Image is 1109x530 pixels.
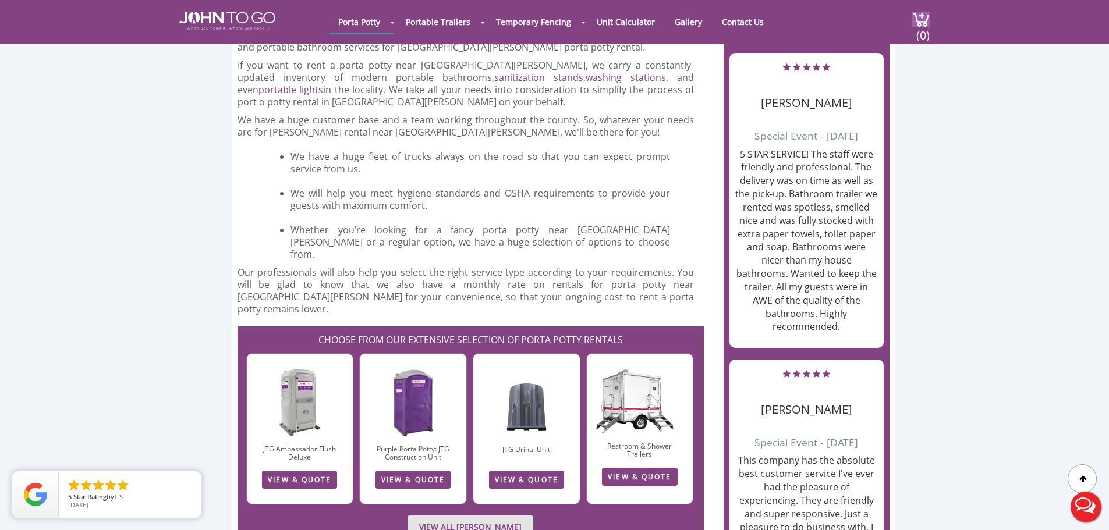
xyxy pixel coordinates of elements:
p: Our professionals will also help you select the right service type according to your requirements... [238,266,695,315]
img: cart a [912,12,930,27]
a: Purple Porta Potty: JTG Construction Unit [377,444,449,462]
a: VIEW & QUOTE [602,468,677,486]
a: sanitization stands [494,71,583,84]
a: Restroom & Shower Trailers [607,441,672,459]
img: JTG-2-Mini-1_cutout.png.webp [587,348,693,435]
p: We have a huge customer base and a team working throughout the county. So, whatever your needs ar... [238,114,695,138]
li:  [116,478,130,492]
li:  [67,478,81,492]
img: JOHN to go [179,12,275,30]
a: Contact Us [713,10,773,33]
span: T S [114,492,123,501]
p: Whether you’re looking for a fancy porta potty near [GEOGRAPHIC_DATA][PERSON_NAME] or a regular o... [290,224,669,261]
span: (0) [916,18,930,43]
h6: Special Event - [DATE] [735,422,878,448]
a: JTG Urinal Unit [502,444,550,454]
span: 5 [68,492,72,501]
span: Star Rating [73,492,107,501]
button: Live Chat [1062,483,1109,530]
h4: [PERSON_NAME] [735,386,878,416]
img: UU-1-2.jpg.webp [502,368,551,438]
a: VIEW & QUOTE [262,471,337,489]
h4: [PERSON_NAME] [735,79,878,109]
a: washing stations [586,71,666,84]
img: AFD-1.jpg.webp [278,368,323,437]
a: Temporary Fencing [487,10,580,33]
p: We will help you meet hygiene standards and OSHA requirements to provide your guests with maximum... [290,187,669,212]
p: 5 STAR SERVICE! The staff were friendly and professional. The delivery was on time as well as the... [735,148,878,334]
a: portable lights [258,83,324,96]
li:  [91,478,105,492]
span: by [68,493,192,501]
h6: Special Event - [DATE] [735,115,878,141]
a: VIEW & QUOTE [375,471,451,489]
a: VIEW & QUOTE [489,471,564,489]
img: Review Rating [24,483,47,506]
a: Gallery [666,10,711,33]
a: Portable Trailers [397,10,479,33]
a: Unit Calculator [588,10,664,33]
img: construction-unit.jpg.webp [391,368,435,437]
li:  [104,478,118,492]
li:  [79,478,93,492]
p: If you want to rent a porta potty near [GEOGRAPHIC_DATA][PERSON_NAME], we carry a constantly-upda... [238,59,695,108]
p: We have a huge fleet of trucks always on the road so that you can expect prompt service from us. [290,151,669,175]
span: [DATE] [68,500,88,509]
a: Porta Potty [329,10,389,33]
a: JTG Ambassador Flush Deluxe [263,444,336,462]
h2: CHOOSE FROM OUR EXTENSIVE SELECTION OF PORTA POTTY RENTALS [243,326,699,347]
